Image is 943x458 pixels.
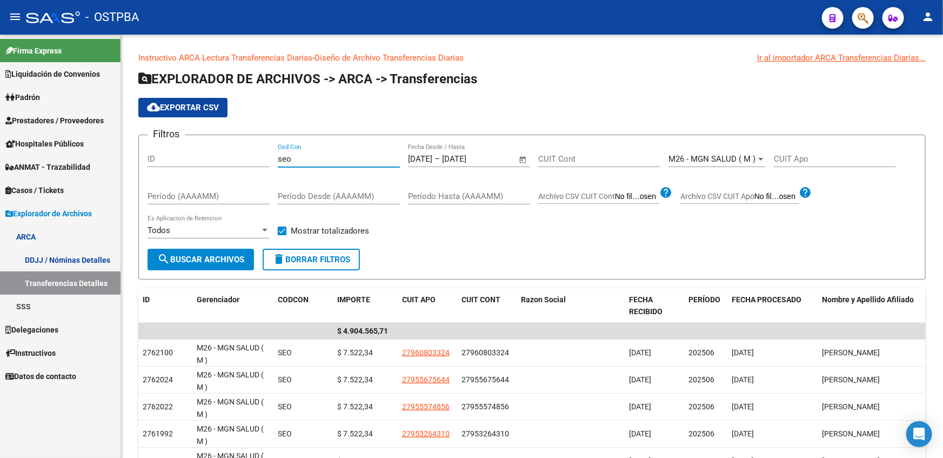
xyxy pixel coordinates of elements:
[337,327,388,335] span: $ 4.904.565,71
[799,186,812,199] mat-icon: help
[462,374,509,386] div: 27955675644
[5,161,90,173] span: ANMAT - Trazabilidad
[402,375,450,384] span: 27955675644
[278,295,309,304] span: CODCON
[197,343,264,364] span: M26 - MGN SALUD ( M )
[688,348,714,357] span: 202506
[521,295,566,304] span: Razon Social
[147,101,160,114] mat-icon: cloud_download
[668,154,755,164] span: M26 - MGN SALUD ( M )
[148,249,254,270] button: Buscar Archivos
[538,192,615,201] span: Archivo CSV CUIT Cont
[291,224,369,237] span: Mostrar totalizadores
[5,370,76,382] span: Datos de contacto
[278,348,292,357] span: SEO
[5,45,62,57] span: Firma Express
[197,424,264,446] span: M26 - MGN SALUD ( M )
[732,429,754,438] span: [DATE]
[517,154,530,166] button: Open calendar
[143,402,173,411] span: 2762022
[402,402,450,411] span: 27955574856
[442,154,494,164] input: End date
[138,53,312,63] a: Instructivo ARCA Lectura Transferencias Diarias
[5,347,56,359] span: Instructivos
[732,295,801,304] span: FECHA PROCESADO
[462,428,509,440] div: 27953264310
[408,154,432,164] input: Start date
[5,208,92,220] span: Explorador de Archivos
[457,288,517,324] datatable-header-cell: CUIT CONT
[688,402,714,411] span: 202506
[278,402,292,411] span: SEO
[5,91,40,103] span: Padrón
[147,103,219,112] span: Exportar CSV
[684,288,727,324] datatable-header-cell: PERÍODO
[138,288,192,324] datatable-header-cell: ID
[822,402,880,411] span: [PERSON_NAME]
[5,68,100,80] span: Liquidación de Convenios
[402,429,450,438] span: 27953264310
[143,375,173,384] span: 2762024
[5,324,58,336] span: Delegaciones
[138,71,477,87] span: EXPLORADOR DE ARCHIVOS -> ARCA -> Transferencias
[272,255,350,264] span: Borrar Filtros
[822,295,914,304] span: Nombre y Apellido Afiliado
[9,10,22,23] mat-icon: menu
[822,375,880,384] span: [PERSON_NAME]
[273,288,311,324] datatable-header-cell: CODCON
[517,288,625,324] datatable-header-cell: Razon Social
[143,348,173,357] span: 2762100
[659,186,672,199] mat-icon: help
[629,348,651,357] span: [DATE]
[337,295,370,304] span: IMPORTE
[5,115,104,127] span: Prestadores / Proveedores
[818,288,926,324] datatable-header-cell: Nombre y Apellido Afiliado
[337,375,373,384] span: $ 7.522,34
[138,52,926,64] p: -
[157,253,170,265] mat-icon: search
[85,5,139,29] span: - OSTPBA
[462,347,509,359] div: 27960803324
[615,192,659,202] input: Archivo CSV CUIT Cont
[732,375,754,384] span: [DATE]
[315,53,464,63] a: Diseño de Archivo Transferencias Diarias
[192,288,273,324] datatable-header-cell: Gerenciador
[278,429,292,438] span: SEO
[822,348,880,357] span: [PERSON_NAME]
[148,225,170,235] span: Todos
[688,375,714,384] span: 202506
[333,288,398,324] datatable-header-cell: IMPORTE
[398,288,457,324] datatable-header-cell: CUIT APO
[5,184,64,196] span: Casos / Tickets
[688,429,714,438] span: 202506
[727,288,818,324] datatable-header-cell: FECHA PROCESADO
[197,295,239,304] span: Gerenciador
[732,348,754,357] span: [DATE]
[143,295,150,304] span: ID
[197,370,264,391] span: M26 - MGN SALUD ( M )
[462,401,509,413] div: 27955574856
[272,253,285,265] mat-icon: delete
[337,429,373,438] span: $ 7.522,34
[157,255,244,264] span: Buscar Archivos
[434,154,440,164] span: –
[5,138,84,150] span: Hospitales Públicos
[263,249,360,270] button: Borrar Filtros
[278,375,292,384] span: SEO
[822,429,880,438] span: [PERSON_NAME]
[629,295,663,316] span: FECHA RECIBIDO
[906,421,932,447] div: Open Intercom Messenger
[921,10,934,23] mat-icon: person
[680,192,754,201] span: Archivo CSV CUIT Apo
[138,98,228,117] button: Exportar CSV
[757,52,926,64] div: Ir al importador ARCA Transferencias Diarias...
[732,402,754,411] span: [DATE]
[197,397,264,419] span: M26 - MGN SALUD ( M )
[337,402,373,411] span: $ 7.522,34
[148,127,185,142] h3: Filtros
[143,429,173,438] span: 2761992
[462,295,500,304] span: CUIT CONT
[402,295,436,304] span: CUIT APO
[625,288,684,324] datatable-header-cell: FECHA RECIBIDO
[688,295,720,304] span: PERÍODO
